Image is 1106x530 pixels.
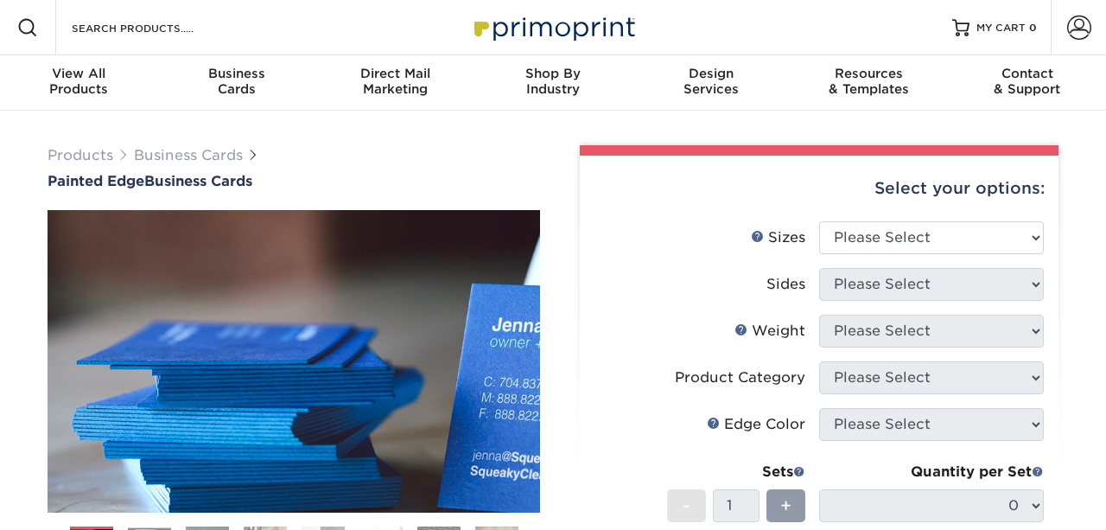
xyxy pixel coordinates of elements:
a: Contact& Support [948,55,1106,111]
div: Industry [474,66,632,97]
span: Shop By [474,66,632,81]
div: Quantity per Set [819,462,1044,482]
a: Direct MailMarketing [316,55,474,111]
a: Resources& Templates [790,55,948,111]
a: BusinessCards [158,55,316,111]
span: Resources [790,66,948,81]
div: Sizes [751,227,805,248]
div: Sides [766,274,805,295]
a: Products [48,147,113,163]
div: Sets [667,462,805,482]
div: Marketing [316,66,474,97]
div: Services [632,66,790,97]
div: Edge Color [707,414,805,435]
div: Cards [158,66,316,97]
h1: Business Cards [48,173,540,189]
a: Shop ByIndustry [474,55,632,111]
span: Contact [948,66,1106,81]
input: SEARCH PRODUCTS..... [70,17,238,38]
span: MY CART [976,21,1026,35]
span: - [683,493,690,519]
a: DesignServices [632,55,790,111]
span: Design [632,66,790,81]
div: & Templates [790,66,948,97]
div: Product Category [675,367,805,388]
span: + [780,493,791,519]
span: Painted Edge [48,173,144,189]
span: Business [158,66,316,81]
span: 0 [1029,22,1037,34]
a: Painted EdgeBusiness Cards [48,173,540,189]
a: Business Cards [134,147,243,163]
span: Direct Mail [316,66,474,81]
div: Weight [734,321,805,342]
div: Select your options: [594,156,1045,221]
img: Primoprint [467,9,639,46]
div: & Support [948,66,1106,97]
